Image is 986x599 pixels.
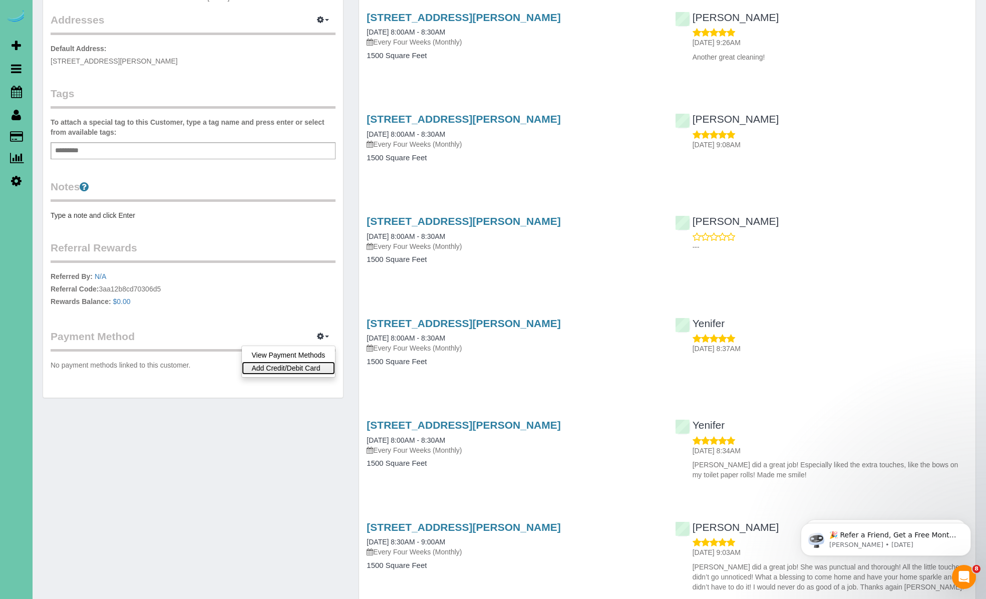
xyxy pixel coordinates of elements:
p: No payment methods linked to this customer. [51,360,336,370]
iframe: Intercom notifications message [786,502,986,572]
label: Referred By: [51,271,93,281]
a: [DATE] 8:00AM - 8:30AM [367,436,445,444]
p: [PERSON_NAME] did a great job! She was punctual and thorough! All the little touches didn’t go un... [693,562,968,592]
p: [DATE] 9:08AM [693,140,968,150]
a: Add Credit/Debit Card [242,362,336,375]
label: Rewards Balance: [51,296,111,307]
p: Every Four Weeks (Monthly) [367,37,660,47]
p: [DATE] 8:34AM [693,446,968,456]
a: [STREET_ADDRESS][PERSON_NAME] [367,12,560,23]
p: [PERSON_NAME] did a great job! Especially liked the extra touches, like the bows on my toilet pap... [693,460,968,480]
iframe: Intercom live chat [952,565,976,589]
a: [DATE] 8:30AM - 9:00AM [367,538,445,546]
a: [DATE] 8:00AM - 8:30AM [367,28,445,36]
p: Every Four Weeks (Monthly) [367,445,660,455]
a: [DATE] 8:00AM - 8:30AM [367,232,445,240]
p: [DATE] 8:37AM [693,344,968,354]
span: 8 [972,565,980,573]
h4: 1500 Square Feet [367,561,660,570]
legend: Referral Rewards [51,240,336,263]
a: [PERSON_NAME] [675,113,779,125]
p: Every Four Weeks (Monthly) [367,547,660,557]
p: Every Four Weeks (Monthly) [367,139,660,149]
img: Automaid Logo [6,10,26,24]
legend: Payment Method [51,329,336,352]
legend: Tags [51,86,336,109]
h4: 1500 Square Feet [367,255,660,264]
a: [PERSON_NAME] [675,521,779,533]
pre: Type a note and click Enter [51,210,336,220]
a: [DATE] 8:00AM - 8:30AM [367,334,445,342]
label: Default Address: [51,44,107,54]
label: To attach a special tag to this Customer, type a tag name and press enter or select from availabl... [51,117,336,137]
a: Yenifer [675,318,725,329]
a: [STREET_ADDRESS][PERSON_NAME] [367,521,560,533]
p: 3aa12b8cd70306d5 [51,271,336,309]
h4: 1500 Square Feet [367,358,660,366]
legend: Notes [51,179,336,202]
a: [STREET_ADDRESS][PERSON_NAME] [367,419,560,431]
p: [DATE] 9:26AM [693,38,968,48]
h4: 1500 Square Feet [367,459,660,468]
p: Another great cleaning! [693,52,968,62]
p: --- [693,242,968,252]
a: [PERSON_NAME] [675,215,779,227]
h4: 1500 Square Feet [367,52,660,60]
a: Yenifer [675,419,725,431]
a: N/A [95,272,106,280]
h4: 1500 Square Feet [367,154,660,162]
a: [PERSON_NAME] [675,12,779,23]
label: Referral Code: [51,284,99,294]
p: Every Four Weeks (Monthly) [367,343,660,353]
a: View Payment Methods [242,349,336,362]
a: [STREET_ADDRESS][PERSON_NAME] [367,215,560,227]
a: $0.00 [113,297,131,306]
a: [STREET_ADDRESS][PERSON_NAME] [367,318,560,329]
span: [STREET_ADDRESS][PERSON_NAME] [51,57,178,65]
p: Every Four Weeks (Monthly) [367,241,660,251]
a: [DATE] 8:00AM - 8:30AM [367,130,445,138]
a: [STREET_ADDRESS][PERSON_NAME] [367,113,560,125]
p: [DATE] 9:03AM [693,547,968,557]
